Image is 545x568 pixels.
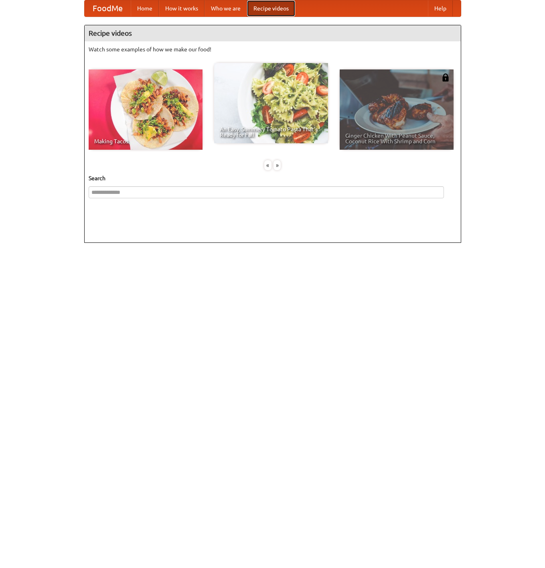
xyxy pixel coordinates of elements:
a: Making Tacos [89,69,203,150]
div: « [264,160,271,170]
a: Help [428,0,453,16]
a: An Easy, Summery Tomato Pasta That's Ready for Fall [214,63,328,143]
h4: Recipe videos [85,25,461,41]
p: Watch some examples of how we make our food! [89,45,457,53]
a: Who we are [205,0,247,16]
span: An Easy, Summery Tomato Pasta That's Ready for Fall [220,126,322,138]
a: Home [131,0,159,16]
a: How it works [159,0,205,16]
div: » [274,160,281,170]
a: FoodMe [85,0,131,16]
h5: Search [89,174,457,182]
span: Making Tacos [94,138,197,144]
img: 483408.png [442,73,450,81]
a: Recipe videos [247,0,295,16]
